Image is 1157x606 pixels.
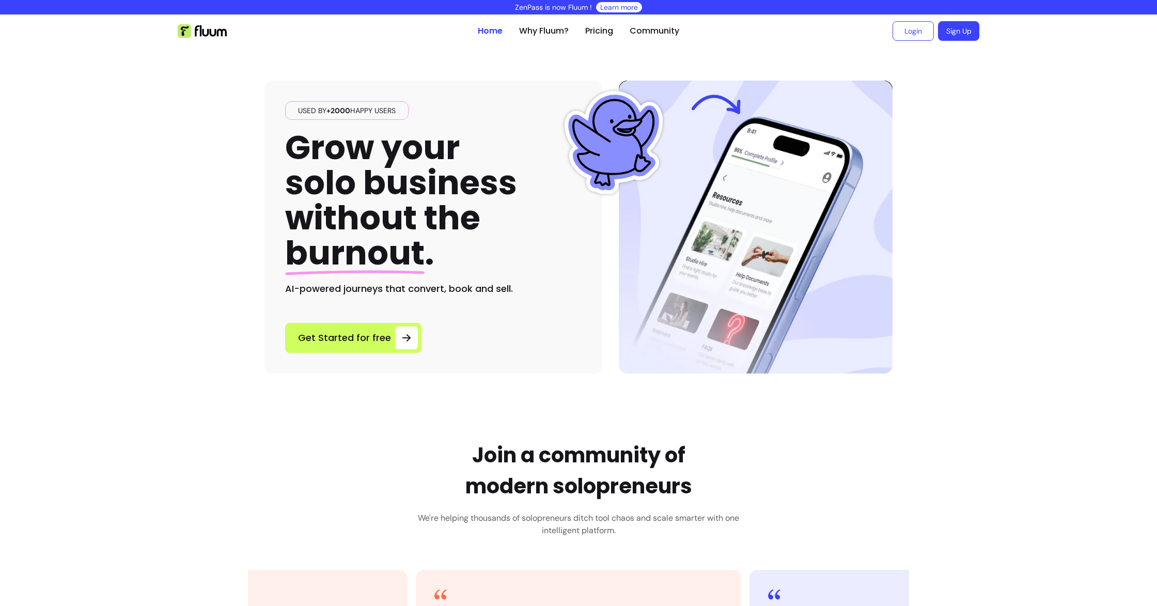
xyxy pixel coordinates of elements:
a: Sign Up [938,21,979,41]
span: Used by happy users [294,105,400,116]
a: Home [478,25,503,37]
a: Community [630,25,679,37]
span: Get Started for free [298,331,391,345]
img: Hero [619,81,893,374]
p: ZenPass is now Fluum ! [515,2,592,12]
h2: Join a community of modern solopreneurs [465,440,692,502]
a: Why Fluum? [519,25,569,37]
a: Login [893,21,934,41]
span: burnout [285,230,425,276]
a: Learn more [600,2,638,12]
h2: AI-powered journeys that convert, book and sell. [285,282,582,296]
span: +2000 [326,106,350,115]
a: Pricing [585,25,613,37]
h3: We're helping thousands of solopreneurs ditch tool chaos and scale smarter with one intelligent p... [411,512,746,537]
img: Fluum Logo [178,24,227,38]
a: Get Started for free [285,323,421,353]
h1: Grow your solo business without the . [285,130,517,271]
